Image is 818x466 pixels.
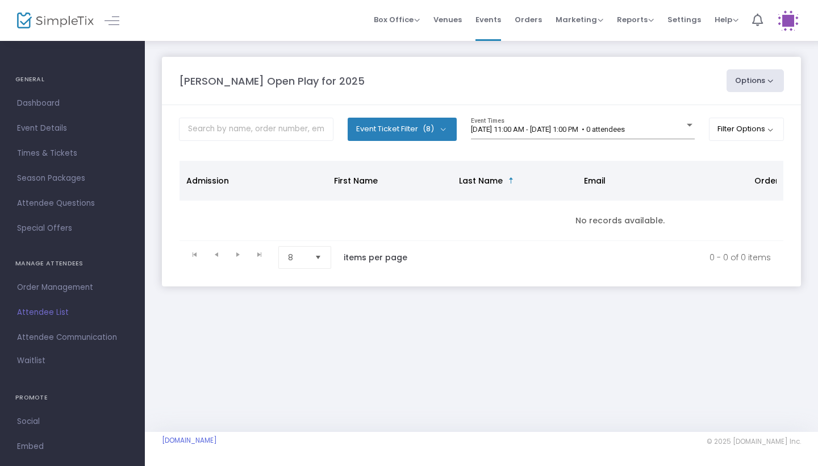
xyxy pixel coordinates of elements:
span: Embed [17,439,128,454]
span: Event Details [17,121,128,136]
span: Email [584,175,606,186]
span: [DATE] 11:00 AM - [DATE] 1:00 PM • 0 attendees [471,125,625,134]
span: Order ID [754,175,789,186]
span: Attendee List [17,305,128,320]
span: Special Offers [17,221,128,236]
button: Options [727,69,784,92]
span: Events [475,5,501,34]
kendo-pager-info: 0 - 0 of 0 items [431,246,771,269]
label: items per page [344,252,407,263]
span: 8 [288,252,306,263]
span: Settings [667,5,701,34]
span: Dashboard [17,96,128,111]
button: Event Ticket Filter(8) [348,118,457,140]
span: Attendee Questions [17,196,128,211]
span: Orders [515,5,542,34]
span: Marketing [556,14,603,25]
h4: GENERAL [15,68,130,91]
m-panel-title: [PERSON_NAME] Open Play for 2025 [179,73,365,89]
h4: PROMOTE [15,386,130,409]
span: Box Office [374,14,420,25]
span: Last Name [459,175,503,186]
span: Venues [433,5,462,34]
span: Attendee Communication [17,330,128,345]
span: Admission [186,175,229,186]
input: Search by name, order number, email, ip address [179,118,333,141]
button: Filter Options [709,118,784,140]
span: Reports [617,14,654,25]
span: Waitlist [17,355,45,367]
a: [DOMAIN_NAME] [162,436,217,445]
span: Help [715,14,738,25]
span: (8) [423,124,434,134]
span: Order Management [17,280,128,295]
span: Times & Tickets [17,146,128,161]
span: Season Packages [17,171,128,186]
span: Social [17,414,128,429]
button: Select [310,247,326,268]
span: Sortable [507,176,516,185]
span: First Name [334,175,378,186]
div: Data table [180,161,783,241]
h4: MANAGE ATTENDEES [15,252,130,275]
span: © 2025 [DOMAIN_NAME] Inc. [707,437,801,446]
